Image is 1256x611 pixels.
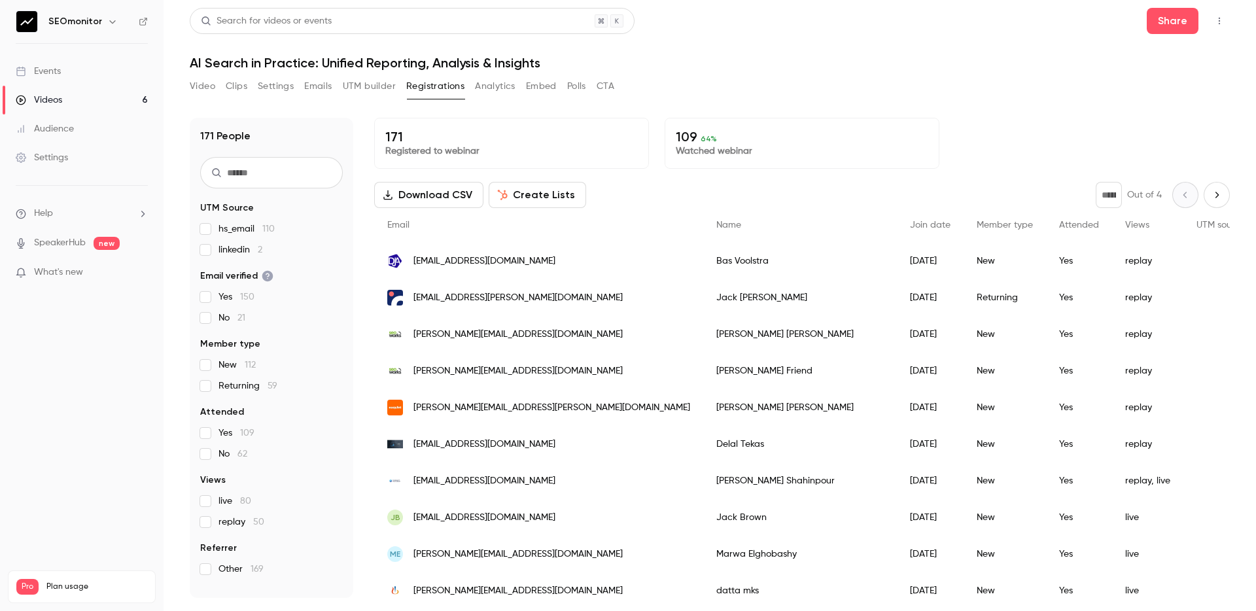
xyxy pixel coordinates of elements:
div: Settings [16,151,68,164]
img: seoworks.co.uk [387,363,403,379]
div: Events [16,65,61,78]
span: [PERSON_NAME][EMAIL_ADDRESS][DOMAIN_NAME] [413,584,623,598]
div: live [1112,536,1183,572]
button: Download CSV [374,182,483,208]
span: 64 % [701,134,717,143]
button: Polls [567,76,586,97]
span: Yes [218,427,254,440]
span: [EMAIL_ADDRESS][DOMAIN_NAME] [413,511,555,525]
div: [DATE] [897,243,964,279]
button: UTM builder [343,76,396,97]
span: ME [390,548,400,560]
div: New [964,463,1046,499]
div: Delal Tekas [703,426,897,463]
div: Returning [964,279,1046,316]
span: Views [1125,220,1149,230]
button: CTA [597,76,614,97]
span: Pro [16,579,39,595]
button: Settings [258,76,294,97]
span: new [94,237,120,250]
div: replay [1112,426,1183,463]
div: Audience [16,122,74,135]
span: [EMAIL_ADDRESS][PERSON_NAME][DOMAIN_NAME] [413,291,623,305]
img: seoworks.co.uk [387,326,403,342]
div: live [1112,499,1183,536]
div: New [964,389,1046,426]
span: 112 [245,360,256,370]
span: Attended [1059,220,1099,230]
img: novartis.com [387,583,403,599]
span: Referrer [200,542,237,555]
span: Help [34,207,53,220]
span: 2 [258,245,262,254]
div: Yes [1046,572,1112,609]
span: Member type [200,338,260,351]
div: datta mks [703,572,897,609]
div: [DATE] [897,536,964,572]
span: What's new [34,266,83,279]
div: Bas Voolstra [703,243,897,279]
span: 62 [237,449,247,459]
span: JB [391,512,400,523]
div: [DATE] [897,353,964,389]
div: Yes [1046,279,1112,316]
div: Yes [1046,426,1112,463]
p: Out of 4 [1127,188,1162,201]
span: [PERSON_NAME][EMAIL_ADDRESS][DOMAIN_NAME] [413,364,623,378]
span: Member type [977,220,1033,230]
div: New [964,499,1046,536]
div: Yes [1046,353,1112,389]
img: omio.com [387,290,403,305]
span: No [218,311,245,324]
img: thebeautytechgroup.com [387,473,403,489]
div: Yes [1046,536,1112,572]
div: Marwa Elghobashy [703,536,897,572]
span: 21 [237,313,245,323]
span: 109 [240,428,254,438]
span: UTM Source [200,201,254,215]
div: [DATE] [897,426,964,463]
div: [DATE] [897,389,964,426]
button: Clips [226,76,247,97]
div: [PERSON_NAME] [PERSON_NAME] [703,389,897,426]
div: [PERSON_NAME] [PERSON_NAME] [703,316,897,353]
div: Jack [PERSON_NAME] [703,279,897,316]
div: replay, live [1112,463,1183,499]
button: Embed [526,76,557,97]
span: [EMAIL_ADDRESS][DOMAIN_NAME] [413,438,555,451]
span: Email verified [200,270,273,283]
button: Registrations [406,76,464,97]
span: [PERSON_NAME][EMAIL_ADDRESS][PERSON_NAME][DOMAIN_NAME] [413,401,690,415]
div: Yes [1046,243,1112,279]
span: 50 [253,517,264,527]
button: Video [190,76,215,97]
div: Jack Brown [703,499,897,536]
div: Yes [1046,463,1112,499]
span: Join date [910,220,951,230]
span: Views [200,474,226,487]
div: [PERSON_NAME] Friend [703,353,897,389]
div: New [964,426,1046,463]
p: Watched webinar [676,145,928,158]
div: Search for videos or events [201,14,332,28]
button: Emails [304,76,332,97]
div: [DATE] [897,463,964,499]
div: New [964,572,1046,609]
span: UTM source [1196,220,1246,230]
div: New [964,316,1046,353]
div: New [964,536,1046,572]
section: facet-groups [200,201,343,576]
h1: AI Search in Practice: Unified Reporting, Analysis & Insights [190,55,1230,71]
img: growthouse.com [387,436,403,452]
span: hs_email [218,222,275,236]
p: 171 [385,129,638,145]
span: [PERSON_NAME][EMAIL_ADDRESS][DOMAIN_NAME] [413,328,623,341]
div: replay [1112,353,1183,389]
iframe: Noticeable Trigger [132,267,148,279]
span: Returning [218,379,277,393]
h6: SEOmonitor [48,15,102,28]
div: [DATE] [897,279,964,316]
span: No [218,447,247,461]
p: Registered to webinar [385,145,638,158]
span: 169 [251,565,264,574]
